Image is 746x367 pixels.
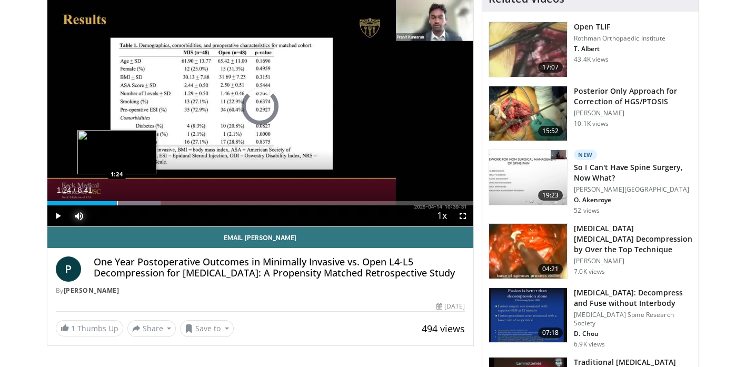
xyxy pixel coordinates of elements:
h4: One Year Postoperative Outcomes in Minimally Invasive vs. Open L4-L5 Decompression for [MEDICAL_D... [94,256,465,279]
h3: Open TLIF [574,22,665,32]
a: 04:21 [MEDICAL_DATA] [MEDICAL_DATA] Decompression by Over the Top Technique [PERSON_NAME] 7.0K views [489,223,692,279]
p: 43.4K views [574,55,609,64]
button: Fullscreen [452,205,473,226]
h3: [MEDICAL_DATA]: Decompress and Fuse without Interbody [574,287,692,309]
p: 52 views [574,206,600,215]
div: [DATE] [436,302,465,311]
span: 15:52 [538,126,563,136]
span: 1:24 [57,186,71,194]
h3: So I Can't Have Spine Surgery, Now What? [574,162,692,183]
img: 97801bed-5de1-4037-bed6-2d7170b090cf.150x105_q85_crop-smart_upscale.jpg [489,288,567,343]
a: Email [PERSON_NAME] [47,227,474,248]
a: P [56,256,81,282]
span: 1 [71,323,75,333]
button: Playback Rate [431,205,452,226]
p: 6.9K views [574,340,605,349]
button: Play [47,205,68,226]
a: 07:18 [MEDICAL_DATA]: Decompress and Fuse without Interbody [MEDICAL_DATA] Spine Research Society... [489,287,692,349]
span: 07:18 [538,328,563,338]
span: / [74,186,76,194]
a: 17:07 Open TLIF Rothman Orthopaedic Institute T. Albert 43.4K views [489,22,692,77]
span: 494 views [422,322,465,335]
p: T. Albert [574,45,665,53]
a: 1 Thumbs Up [56,320,123,336]
p: 7.0K views [574,267,605,276]
img: AMFAUBLRvnRX8J4n4xMDoxOjByO_JhYE.150x105_q85_crop-smart_upscale.jpg [489,86,567,141]
h3: Posterior Only Approach for Correction of HGS/PTOSIS [574,86,692,107]
a: [PERSON_NAME] [64,286,120,295]
p: D. Chou [574,330,692,338]
h3: [MEDICAL_DATA] [MEDICAL_DATA] Decompression by Over the Top Technique [574,223,692,255]
a: 19:23 New So I Can't Have Spine Surgery, Now What? [PERSON_NAME][GEOGRAPHIC_DATA] O. Akenroye 52 ... [489,150,692,215]
a: 15:52 Posterior Only Approach for Correction of HGS/PTOSIS [PERSON_NAME] 10.1K views [489,86,692,142]
p: [PERSON_NAME] [574,257,692,265]
span: 17:07 [538,62,563,73]
button: Mute [68,205,89,226]
p: 10.1K views [574,120,609,128]
img: image.jpeg [77,130,156,174]
p: [PERSON_NAME] [574,109,692,117]
span: 04:21 [538,264,563,274]
p: New [574,150,597,160]
div: Progress Bar [47,201,474,205]
img: 87433_0000_3.png.150x105_q85_crop-smart_upscale.jpg [489,22,567,77]
p: [MEDICAL_DATA] Spine Research Society [574,311,692,328]
span: 8:41 [78,186,92,194]
span: 19:23 [538,190,563,201]
p: Rothman Orthopaedic Institute [574,34,665,43]
img: 5bc800f5-1105-408a-bbac-d346e50c89d5.150x105_q85_crop-smart_upscale.jpg [489,224,567,279]
button: Save to [180,320,234,337]
p: O. Akenroye [574,196,692,204]
div: By [56,286,465,295]
img: c4373fc0-6c06-41b5-9b74-66e3a29521fb.150x105_q85_crop-smart_upscale.jpg [489,150,567,205]
p: [PERSON_NAME][GEOGRAPHIC_DATA] [574,185,692,194]
button: Share [127,320,176,337]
